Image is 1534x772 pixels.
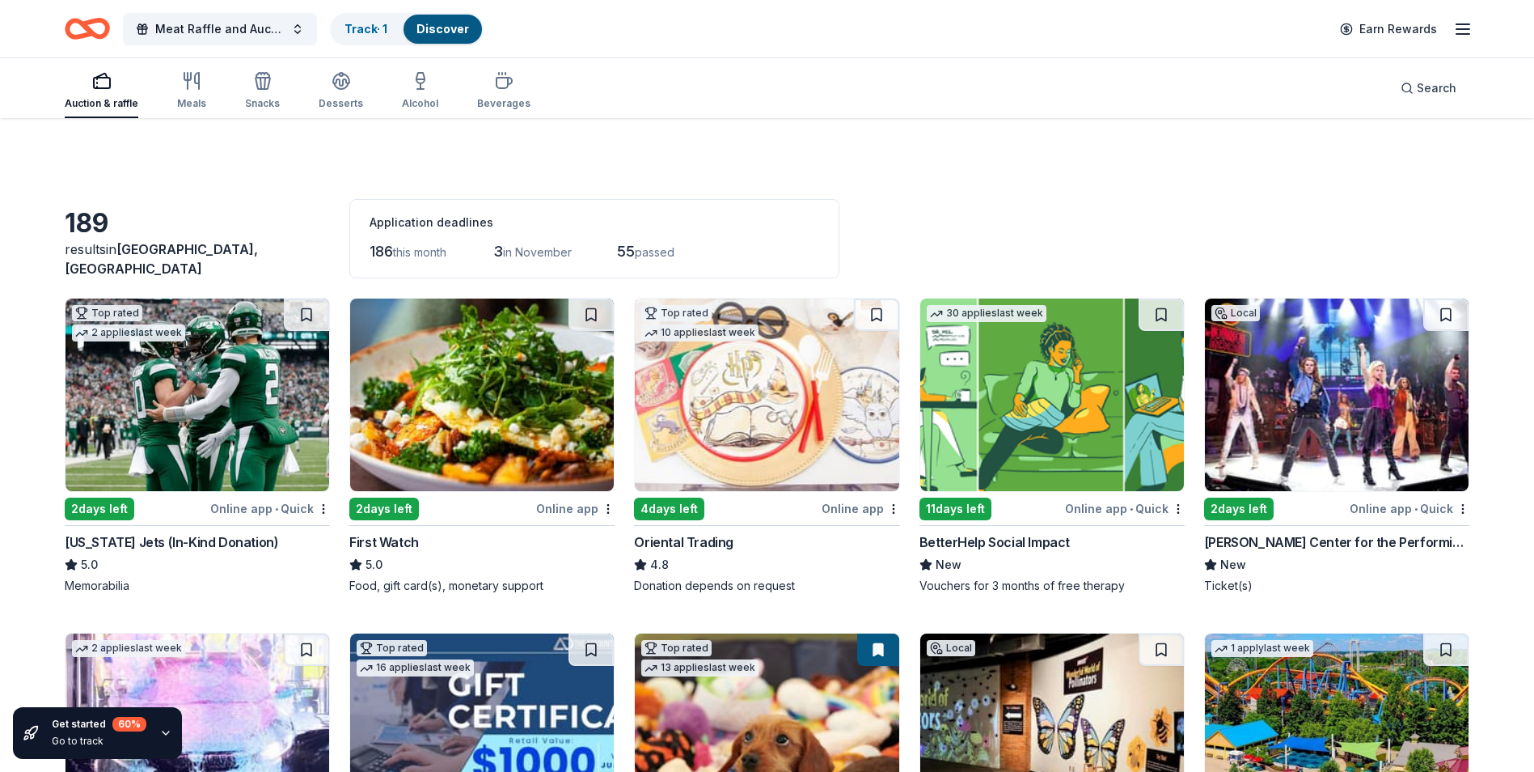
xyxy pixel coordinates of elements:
[1211,640,1313,657] div: 1 apply last week
[81,555,98,575] span: 5.0
[1350,498,1469,519] div: Online app Quick
[1220,555,1246,575] span: New
[275,503,278,515] span: •
[1130,503,1133,515] span: •
[402,65,438,118] button: Alcohol
[493,243,503,260] span: 3
[503,245,572,259] span: in November
[536,498,615,519] div: Online app
[349,498,419,520] div: 2 days left
[402,97,438,110] div: Alcohol
[319,97,363,110] div: Desserts
[65,498,134,520] div: 2 days left
[65,240,330,278] div: results
[919,532,1070,552] div: BetterHelp Social Impact
[634,578,899,594] div: Donation depends on request
[370,243,393,260] span: 186
[634,532,733,552] div: Oriental Trading
[477,65,530,118] button: Beverages
[1204,578,1469,594] div: Ticket(s)
[72,305,142,321] div: Top rated
[72,640,185,657] div: 2 applies last week
[641,660,759,677] div: 13 applies last week
[52,735,146,748] div: Go to track
[1204,298,1469,594] a: Image for Tilles Center for the Performing ArtsLocal2days leftOnline app•Quick[PERSON_NAME] Cente...
[177,97,206,110] div: Meals
[65,241,258,277] span: in
[634,498,704,520] div: 4 days left
[634,298,899,594] a: Image for Oriental TradingTop rated10 applieslast week4days leftOnline appOriental Trading4.8Dona...
[123,13,317,45] button: Meat Raffle and Auction
[477,97,530,110] div: Beverages
[66,299,329,491] img: Image for New York Jets (In-Kind Donation)
[65,97,138,110] div: Auction & raffle
[617,243,635,260] span: 55
[650,555,669,575] span: 4.8
[919,498,991,520] div: 11 days left
[65,241,258,277] span: [GEOGRAPHIC_DATA], [GEOGRAPHIC_DATA]
[641,640,712,656] div: Top rated
[920,299,1184,491] img: Image for BetterHelp Social Impact
[635,299,898,491] img: Image for Oriental Trading
[366,555,382,575] span: 5.0
[245,97,280,110] div: Snacks
[641,305,712,321] div: Top rated
[1205,299,1468,491] img: Image for Tilles Center for the Performing Arts
[1065,498,1185,519] div: Online app Quick
[112,717,146,732] div: 60 %
[330,13,484,45] button: Track· 1Discover
[919,578,1185,594] div: Vouchers for 3 months of free therapy
[919,298,1185,594] a: Image for BetterHelp Social Impact30 applieslast week11days leftOnline app•QuickBetterHelp Social...
[1414,503,1418,515] span: •
[1330,15,1447,44] a: Earn Rewards
[65,578,330,594] div: Memorabilia
[1204,532,1469,552] div: [PERSON_NAME] Center for the Performing Arts
[155,19,285,39] span: Meat Raffle and Auction
[936,555,961,575] span: New
[65,10,110,48] a: Home
[822,498,900,519] div: Online app
[927,305,1046,322] div: 30 applies last week
[319,65,363,118] button: Desserts
[393,245,446,259] span: this month
[641,324,759,341] div: 10 applies last week
[177,65,206,118] button: Meals
[65,65,138,118] button: Auction & raffle
[357,660,474,677] div: 16 applies last week
[65,207,330,240] div: 189
[52,717,146,732] div: Get started
[1388,72,1469,104] button: Search
[245,65,280,118] button: Snacks
[927,640,975,656] div: Local
[72,324,185,341] div: 2 applies last week
[1417,78,1456,98] span: Search
[344,22,387,36] a: Track· 1
[1211,305,1260,321] div: Local
[349,298,615,594] a: Image for First Watch2days leftOnline appFirst Watch5.0Food, gift card(s), monetary support
[349,532,419,552] div: First Watch
[65,298,330,594] a: Image for New York Jets (In-Kind Donation)Top rated2 applieslast week2days leftOnline app•Quick[U...
[350,299,614,491] img: Image for First Watch
[416,22,469,36] a: Discover
[349,578,615,594] div: Food, gift card(s), monetary support
[357,640,427,656] div: Top rated
[65,532,278,552] div: [US_STATE] Jets (In-Kind Donation)
[210,498,330,519] div: Online app Quick
[635,245,674,259] span: passed
[1204,498,1274,520] div: 2 days left
[370,213,819,232] div: Application deadlines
